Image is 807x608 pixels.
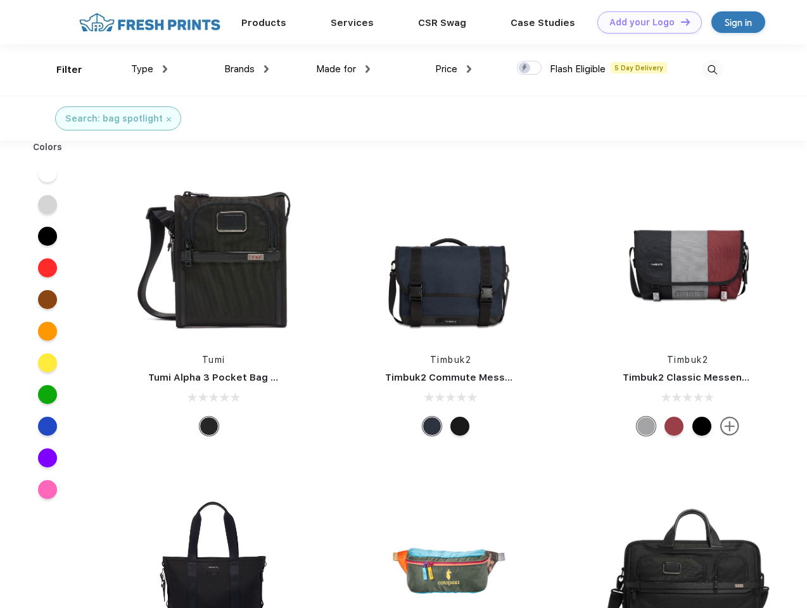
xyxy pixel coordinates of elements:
[467,65,471,73] img: dropdown.png
[430,355,472,365] a: Timbuk2
[681,18,690,25] img: DT
[366,172,535,341] img: func=resize&h=266
[711,11,765,33] a: Sign in
[725,15,752,30] div: Sign in
[23,141,72,154] div: Colors
[148,372,296,383] a: Tumi Alpha 3 Pocket Bag Small
[702,60,723,80] img: desktop_search.svg
[623,372,780,383] a: Timbuk2 Classic Messenger Bag
[667,355,709,365] a: Timbuk2
[637,417,656,436] div: Eco Rind Pop
[264,65,269,73] img: dropdown.png
[550,63,606,75] span: Flash Eligible
[200,417,219,436] div: Black
[604,172,772,341] img: func=resize&h=266
[131,63,153,75] span: Type
[316,63,356,75] span: Made for
[56,63,82,77] div: Filter
[224,63,255,75] span: Brands
[365,65,370,73] img: dropdown.png
[720,417,739,436] img: more.svg
[129,172,298,341] img: func=resize&h=266
[435,63,457,75] span: Price
[450,417,469,436] div: Eco Black
[241,17,286,28] a: Products
[664,417,683,436] div: Eco Bookish
[385,372,555,383] a: Timbuk2 Commute Messenger Bag
[202,355,226,365] a: Tumi
[65,112,163,125] div: Search: bag spotlight
[163,65,167,73] img: dropdown.png
[167,117,171,122] img: filter_cancel.svg
[423,417,442,436] div: Eco Nautical
[609,17,675,28] div: Add your Logo
[692,417,711,436] div: Eco Black
[75,11,224,34] img: fo%20logo%202.webp
[611,62,667,73] span: 5 Day Delivery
